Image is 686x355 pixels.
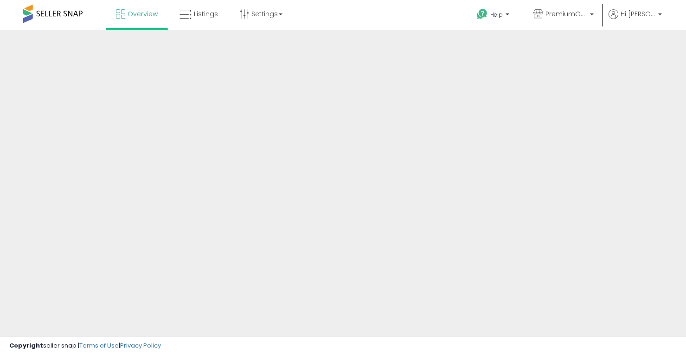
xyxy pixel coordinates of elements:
[476,8,488,20] i: Get Help
[120,341,161,350] a: Privacy Policy
[79,341,119,350] a: Terms of Use
[609,9,662,30] a: Hi [PERSON_NAME]
[545,9,587,19] span: PremiumOutdoorGrills
[194,9,218,19] span: Listings
[9,341,43,350] strong: Copyright
[490,11,503,19] span: Help
[621,9,655,19] span: Hi [PERSON_NAME]
[469,1,519,30] a: Help
[128,9,158,19] span: Overview
[9,342,161,350] div: seller snap | |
